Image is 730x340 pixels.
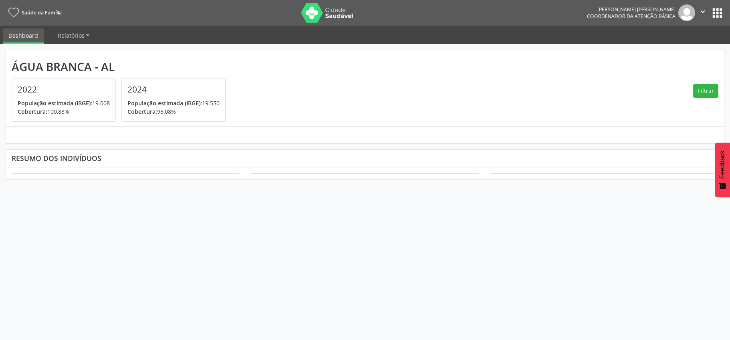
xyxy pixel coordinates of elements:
div: [PERSON_NAME] [PERSON_NAME] [587,6,675,13]
span: População estimada (IBGE): [18,99,92,107]
a: Dashboard [3,28,44,44]
span: Saúde da Família [22,9,62,16]
a: Saúde da Família [6,6,62,19]
h4: 2022 [18,84,110,95]
button: apps [710,6,724,20]
p: 19.008 [18,99,110,107]
h4: 2024 [127,84,220,95]
i:  [698,7,707,16]
span: Feedback [719,151,726,179]
span: Cobertura: [127,108,157,115]
p: 98,08% [127,107,220,116]
button:  [695,4,710,21]
a: Relatórios [52,28,95,42]
button: Feedback - Mostrar pesquisa [715,143,730,197]
p: 100,88% [18,107,110,116]
span: Relatórios [58,32,85,39]
span: Coordenador da Atenção Básica [587,13,675,20]
div: Resumo dos indivíduos [12,154,718,163]
span: Cobertura: [18,108,47,115]
span: População estimada (IBGE): [127,99,202,107]
div: Água Branca - AL [12,60,231,73]
button: Filtrar [693,84,718,98]
img: img [678,4,695,21]
p: 19.550 [127,99,220,107]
